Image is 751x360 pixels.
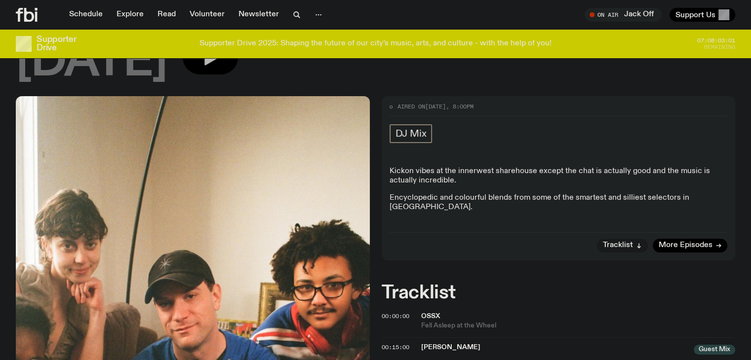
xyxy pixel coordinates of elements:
button: 00:15:00 [382,345,409,350]
a: More Episodes [653,239,727,252]
a: Read [152,8,182,22]
span: 00:00:00 [382,312,409,320]
span: Tracklist [603,242,633,249]
button: Tracklist [597,239,648,252]
p: Kickon vibes at the innerwest sharehouse except the chat is actually good and the music is actual... [390,167,728,185]
a: Newsletter [233,8,285,22]
span: [DATE] [425,103,446,110]
button: Support Us [670,8,735,22]
span: OSSX [421,313,440,320]
span: Guest Mix [694,345,735,355]
span: Fell Asleep at the Wheel [421,321,736,330]
h3: Supporter Drive [37,36,76,52]
span: Aired on [397,103,425,110]
a: Explore [111,8,150,22]
span: [PERSON_NAME] [421,343,688,352]
a: DJ Mix [390,124,433,143]
a: Volunteer [184,8,231,22]
button: On AirJack Off [585,8,662,22]
p: Supporter Drive 2025: Shaping the future of our city’s music, arts, and culture - with the help o... [199,39,552,48]
button: 00:00:00 [382,314,409,319]
span: Support Us [675,10,715,19]
span: 00:15:00 [382,343,409,351]
span: , 8:00pm [446,103,474,110]
span: DJ Mix [395,128,427,139]
a: Schedule [63,8,109,22]
span: [DATE] [16,40,167,84]
span: 07:08:03:01 [697,38,735,43]
span: Remaining [704,44,735,50]
p: Encyclopedic and colourful blends from some of the smartest and silliest selectors in [GEOGRAPHIC... [390,193,728,222]
span: More Episodes [659,242,712,249]
h2: Tracklist [382,284,736,302]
